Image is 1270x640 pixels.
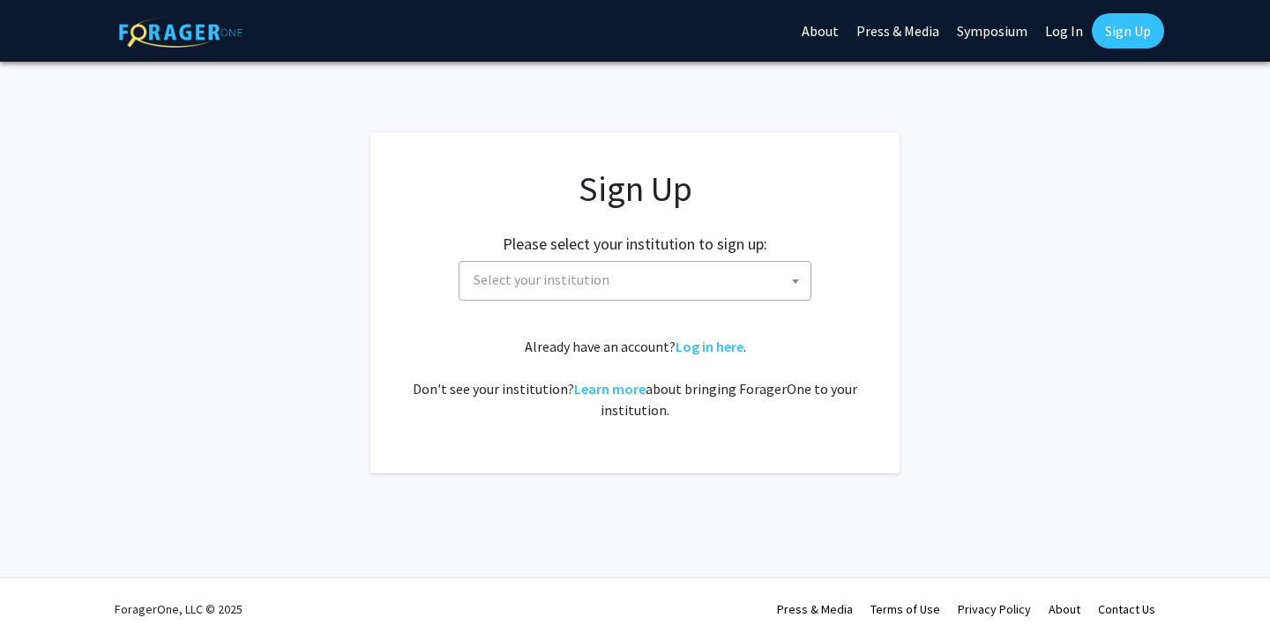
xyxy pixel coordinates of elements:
div: Already have an account? . Don't see your institution? about bringing ForagerOne to your institut... [406,336,864,420]
span: Select your institution [459,261,811,301]
a: Terms of Use [870,601,940,617]
a: About [1049,601,1080,617]
a: Privacy Policy [958,601,1031,617]
a: Log in here [676,338,743,355]
span: Select your institution [474,271,609,288]
a: Learn more about bringing ForagerOne to your institution [574,380,646,398]
a: Contact Us [1098,601,1155,617]
img: ForagerOne Logo [119,17,243,48]
a: Press & Media [777,601,853,617]
span: Select your institution [467,262,811,298]
div: ForagerOne, LLC © 2025 [115,578,243,640]
a: Sign Up [1092,13,1164,48]
h2: Please select your institution to sign up: [503,234,767,254]
h1: Sign Up [406,167,864,210]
